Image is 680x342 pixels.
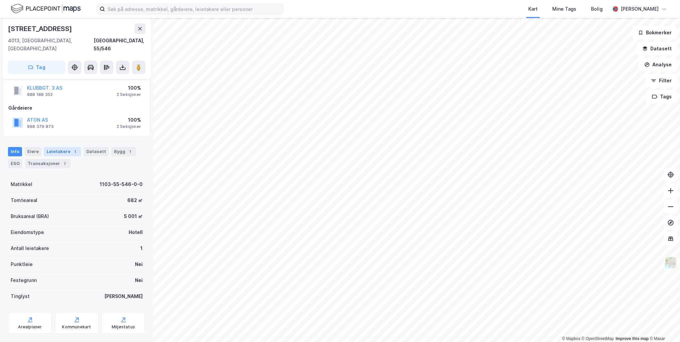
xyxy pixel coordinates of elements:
[11,292,30,300] div: Tinglyst
[72,148,78,155] div: 1
[100,180,143,188] div: 1103-55-546-0-0
[112,324,135,330] div: Miljøstatus
[639,58,677,71] button: Analyse
[11,276,37,284] div: Festegrunn
[27,124,54,129] div: 998 379 873
[8,61,65,74] button: Tag
[616,336,649,341] a: Improve this map
[127,148,133,155] div: 1
[664,256,677,269] img: Z
[104,292,143,300] div: [PERSON_NAME]
[135,260,143,268] div: Nei
[591,5,603,13] div: Bolig
[647,310,680,342] div: Kontrollprogram for chat
[11,212,49,220] div: Bruksareal (BRA)
[621,5,659,13] div: [PERSON_NAME]
[11,3,81,15] img: logo.f888ab2527a4732fd821a326f86c7f29.svg
[8,37,94,53] div: 4013, [GEOGRAPHIC_DATA], [GEOGRAPHIC_DATA]
[582,336,614,341] a: OpenStreetMap
[62,324,91,330] div: Kommunekart
[552,5,576,13] div: Mine Tags
[11,196,37,204] div: Tomteareal
[105,4,283,14] input: Søk på adresse, matrikkel, gårdeiere, leietakere eller personer
[61,160,68,167] div: 7
[27,92,53,97] div: 988 188 352
[528,5,538,13] div: Kart
[124,212,143,220] div: 5 001 ㎡
[84,147,109,156] div: Datasett
[11,260,33,268] div: Punktleie
[647,310,680,342] iframe: Chat Widget
[111,147,136,156] div: Bygg
[562,336,580,341] a: Mapbox
[8,104,145,112] div: Gårdeiere
[94,37,145,53] div: [GEOGRAPHIC_DATA], 55/546
[646,90,677,103] button: Tags
[44,147,81,156] div: Leietakere
[129,228,143,236] div: Hotell
[117,84,141,92] div: 100%
[11,228,44,236] div: Eiendomstype
[8,147,22,156] div: Info
[18,324,42,330] div: Arealplaner
[117,92,141,97] div: 2 Seksjoner
[127,196,143,204] div: 682 ㎡
[11,180,32,188] div: Matrikkel
[135,276,143,284] div: Nei
[8,23,73,34] div: [STREET_ADDRESS]
[637,42,677,55] button: Datasett
[25,147,41,156] div: Eiere
[632,26,677,39] button: Bokmerker
[117,116,141,124] div: 100%
[25,159,71,168] div: Transaksjoner
[11,244,49,252] div: Antall leietakere
[8,159,22,168] div: ESG
[645,74,677,87] button: Filter
[117,124,141,129] div: 2 Seksjoner
[140,244,143,252] div: 1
